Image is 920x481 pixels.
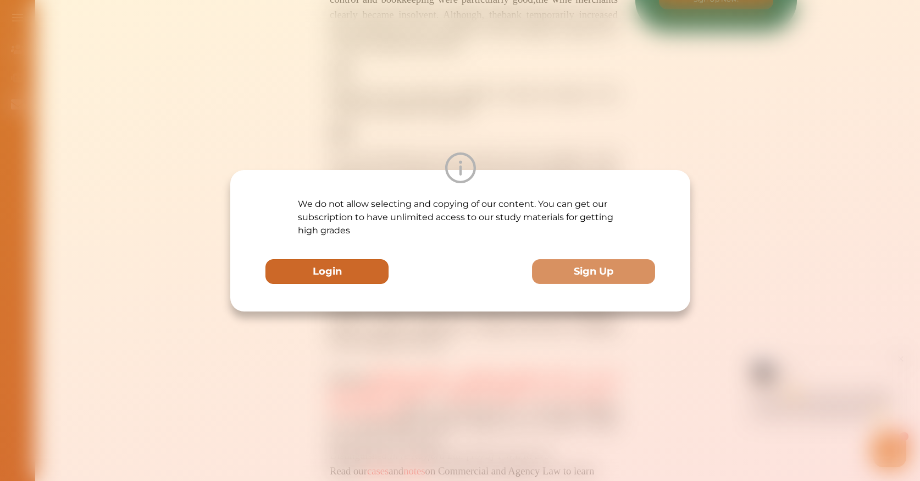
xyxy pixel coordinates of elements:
[219,59,229,70] span: 🌟
[532,259,655,284] button: Sign Up
[298,198,623,237] p: We do not allow selecting and copying of our content. You can get our subscription to have unlimi...
[265,259,389,284] button: Login
[131,37,141,48] span: 👋
[243,81,252,90] i: 1
[124,18,136,29] div: Nini
[96,37,242,70] p: Hey there If you have any questions, I'm here to help! Just text back 'Hi' and choose from the fo...
[96,11,117,32] img: Nini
